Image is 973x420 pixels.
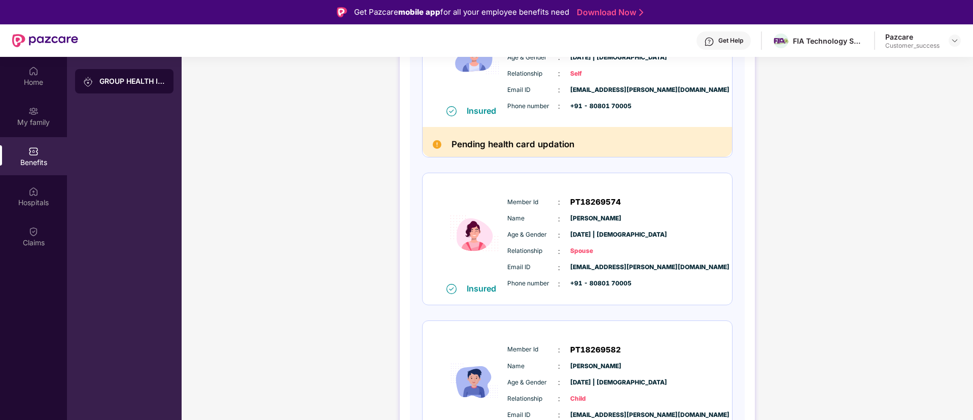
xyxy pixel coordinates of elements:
span: : [558,344,560,356]
span: Self [570,69,621,79]
span: Child [570,394,621,404]
img: svg+xml;base64,PHN2ZyBpZD0iQ2xhaW0iIHhtbG5zPSJodHRwOi8vd3d3LnczLm9yZy8yMDAwL3N2ZyIgd2lkdGg9IjIwIi... [28,227,39,237]
span: : [558,230,560,241]
img: Logo [337,7,347,17]
span: Age & Gender [507,53,558,62]
span: [DATE] | [DEMOGRAPHIC_DATA] [570,378,621,387]
div: Insured [467,283,502,294]
span: Member Id [507,198,558,207]
img: svg+xml;base64,PHN2ZyBpZD0iQmVuZWZpdHMiIHhtbG5zPSJodHRwOi8vd3d3LnczLm9yZy8yMDAwL3N2ZyIgd2lkdGg9Ij... [28,146,39,156]
div: FIA Technology Services Private Limited [793,36,864,46]
span: Email ID [507,85,558,95]
span: +91 - 80801 70005 [570,279,621,288]
span: Relationship [507,246,558,256]
span: : [558,52,560,63]
span: Phone number [507,279,558,288]
img: New Pazcare Logo [12,34,78,47]
span: Relationship [507,394,558,404]
div: GROUP HEALTH INSURANCE [99,76,165,86]
img: svg+xml;base64,PHN2ZyB3aWR0aD0iMjAiIGhlaWdodD0iMjAiIHZpZXdCb3g9IjAgMCAyMCAyMCIgZmlsbD0ibm9uZSIgeG... [28,106,39,116]
span: Email ID [507,410,558,420]
span: Member Id [507,345,558,354]
span: [PERSON_NAME] [570,214,621,223]
span: Spouse [570,246,621,256]
span: : [558,377,560,388]
span: [DATE] | [DEMOGRAPHIC_DATA] [570,53,621,62]
span: : [558,278,560,289]
span: : [558,393,560,404]
div: Get Help [718,37,743,45]
span: [EMAIL_ADDRESS][PERSON_NAME][DOMAIN_NAME] [570,263,621,272]
img: svg+xml;base64,PHN2ZyBpZD0iRHJvcGRvd24tMzJ4MzIiIHhtbG5zPSJodHRwOi8vd3d3LnczLm9yZy8yMDAwL3N2ZyIgd2... [951,37,959,45]
span: Age & Gender [507,230,558,240]
div: Customer_success [885,42,940,50]
span: : [558,213,560,224]
span: PT18269574 [570,196,621,208]
span: : [558,361,560,372]
img: svg+xml;base64,PHN2ZyBpZD0iSG9zcGl0YWxzIiB4bWxucz0iaHR0cDovL3d3dy53My5vcmcvMjAwMC9zdmciIHdpZHRoPS... [28,186,39,197]
img: Stroke [639,7,643,18]
span: : [558,68,560,79]
img: svg+xml;base64,PHN2ZyBpZD0iSG9tZSIgeG1sbnM9Imh0dHA6Ly93d3cudzMub3JnLzIwMDAvc3ZnIiB3aWR0aD0iMjAiIG... [28,66,39,76]
div: Pazcare [885,32,940,42]
div: Get Pazcare for all your employee benefits need [354,6,569,18]
span: Phone number [507,102,558,111]
h2: Pending health card updation [451,137,574,152]
span: Name [507,362,558,371]
a: Download Now [577,7,640,18]
img: svg+xml;base64,PHN2ZyBpZD0iSGVscC0zMngzMiIgeG1sbnM9Imh0dHA6Ly93d3cudzMub3JnLzIwMDAvc3ZnIiB3aWR0aD... [704,37,714,47]
img: svg+xml;base64,PHN2ZyB4bWxucz0iaHR0cDovL3d3dy53My5vcmcvMjAwMC9zdmciIHdpZHRoPSIxNiIgaGVpZ2h0PSIxNi... [446,284,457,294]
img: icon [444,184,505,283]
div: Insured [467,106,502,116]
span: Relationship [507,69,558,79]
strong: mobile app [398,7,440,17]
span: : [558,262,560,273]
span: : [558,197,560,208]
span: PT18269582 [570,344,621,356]
span: : [558,246,560,257]
span: Name [507,214,558,223]
span: [PERSON_NAME] [570,362,621,371]
span: : [558,101,560,112]
img: svg+xml;base64,PHN2ZyB3aWR0aD0iMjAiIGhlaWdodD0iMjAiIHZpZXdCb3g9IjAgMCAyMCAyMCIgZmlsbD0ibm9uZSIgeG... [83,77,93,87]
img: Pending [433,140,441,149]
span: : [558,84,560,95]
span: [EMAIL_ADDRESS][PERSON_NAME][DOMAIN_NAME] [570,85,621,95]
span: Age & Gender [507,378,558,387]
img: FIA%20logo.png [774,38,788,45]
img: svg+xml;base64,PHN2ZyB4bWxucz0iaHR0cDovL3d3dy53My5vcmcvMjAwMC9zdmciIHdpZHRoPSIxNiIgaGVpZ2h0PSIxNi... [446,106,457,116]
span: Email ID [507,263,558,272]
span: [DATE] | [DEMOGRAPHIC_DATA] [570,230,621,240]
span: [EMAIL_ADDRESS][PERSON_NAME][DOMAIN_NAME] [570,410,621,420]
span: +91 - 80801 70005 [570,102,621,111]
